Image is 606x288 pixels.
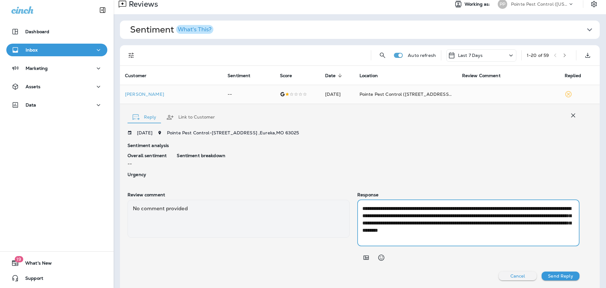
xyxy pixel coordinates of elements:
[228,73,250,78] span: Sentiment
[376,49,389,62] button: Search Reviews
[542,272,579,280] button: Send Reply
[6,44,107,56] button: Inbox
[178,27,211,32] div: What's This?
[125,73,155,78] span: Customer
[137,130,152,135] p: [DATE]
[26,84,40,89] p: Assets
[176,25,213,34] button: What's This?
[223,85,275,104] td: --
[128,153,167,158] p: Overall sentiment
[6,80,107,93] button: Assets
[280,73,300,78] span: Score
[527,53,549,58] div: 1 - 20 of 59
[565,73,589,78] span: Replied
[128,106,161,129] button: Reply
[26,102,36,107] p: Data
[125,92,217,97] p: [PERSON_NAME]
[167,130,299,136] span: Pointe Pest Control - [STREET_ADDRESS] , Eureka , MO 63025
[26,66,48,71] p: Marketing
[228,73,258,78] span: Sentiment
[359,73,386,78] span: Location
[19,276,43,283] span: Support
[462,73,501,78] span: Review Comment
[357,192,579,197] p: Response
[15,256,23,262] span: 19
[161,106,220,129] button: Link to Customer
[510,273,525,279] p: Cancel
[499,272,537,280] button: Cancel
[130,24,213,35] h1: Sentiment
[6,62,107,75] button: Marketing
[565,73,581,78] span: Replied
[128,172,167,177] p: Urgency
[125,92,217,97] div: Click to view Customer Drawer
[128,143,579,148] p: Sentiment analysis
[325,73,336,78] span: Date
[280,73,292,78] span: Score
[359,73,378,78] span: Location
[177,153,579,158] p: Sentiment breakdown
[6,272,107,285] button: Support
[6,25,107,38] button: Dashboard
[408,53,436,58] p: Auto refresh
[458,53,483,58] p: Last 7 Days
[128,153,167,167] div: --
[359,91,452,97] span: Pointe Pest Control ([STREET_ADDRESS])
[6,99,107,111] button: Data
[94,4,111,16] button: Collapse Sidebar
[125,73,146,78] span: Customer
[19,260,52,268] span: What's New
[375,251,388,264] button: Select an emoji
[581,49,594,62] button: Export as CSV
[128,200,350,238] div: No comment provided
[26,47,38,52] p: Inbox
[462,73,509,78] span: Review Comment
[128,192,350,197] p: Review comment
[465,2,491,7] span: Working as:
[511,2,568,7] p: Pointe Pest Control ([US_STATE])
[320,85,354,104] td: [DATE]
[6,257,107,269] button: 19What's New
[125,21,605,39] button: SentimentWhat's This?
[360,251,372,264] button: Add in a premade template
[548,273,573,279] p: Send Reply
[25,29,49,34] p: Dashboard
[325,73,344,78] span: Date
[125,49,138,62] button: Filters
